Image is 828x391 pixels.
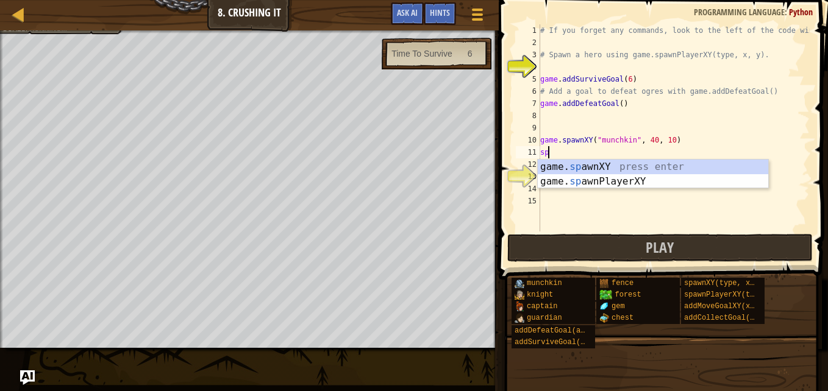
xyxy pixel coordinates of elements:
[684,302,768,311] span: addMoveGoalXY(x, y)
[516,24,540,37] div: 1
[527,314,562,322] span: guardian
[515,313,524,323] img: portrait.png
[527,279,562,287] span: munchkin
[612,279,633,287] span: fence
[507,234,813,262] button: Play
[515,326,607,335] span: addDefeatGoal(amount)
[515,278,524,288] img: portrait.png
[391,2,424,25] button: Ask AI
[599,290,612,300] img: trees_1.png
[515,301,524,311] img: portrait.png
[391,48,452,60] div: Time To Survive
[516,171,540,183] div: 13
[646,238,674,257] span: Play
[462,2,493,31] button: Show game menu
[20,370,35,385] button: Ask AI
[599,278,609,288] img: portrait.png
[468,48,473,60] div: 6
[615,291,641,299] span: forest
[684,279,768,287] span: spawnXY(type, x, y)
[599,313,609,323] img: portrait.png
[516,37,540,49] div: 2
[527,302,557,311] span: captain
[430,7,450,18] span: Hints
[516,110,540,122] div: 8
[516,158,540,171] div: 12
[599,301,609,311] img: portrait.png
[516,195,540,207] div: 15
[516,183,540,195] div: 14
[515,290,524,300] img: portrait.png
[785,6,789,18] span: :
[516,73,540,85] div: 5
[397,7,418,18] span: Ask AI
[516,122,540,134] div: 9
[527,291,553,299] span: knight
[789,6,813,18] span: Python
[515,338,616,347] span: addSurviveGoal(seconds)
[516,146,540,158] div: 11
[516,49,540,61] div: 3
[612,302,625,311] span: gem
[516,97,540,110] div: 7
[694,6,785,18] span: Programming language
[684,291,794,299] span: spawnPlayerXY(type, x, y)
[516,61,540,73] div: 4
[516,85,540,97] div: 6
[684,314,780,322] span: addCollectGoal(amount)
[612,314,633,322] span: chest
[516,134,540,146] div: 10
